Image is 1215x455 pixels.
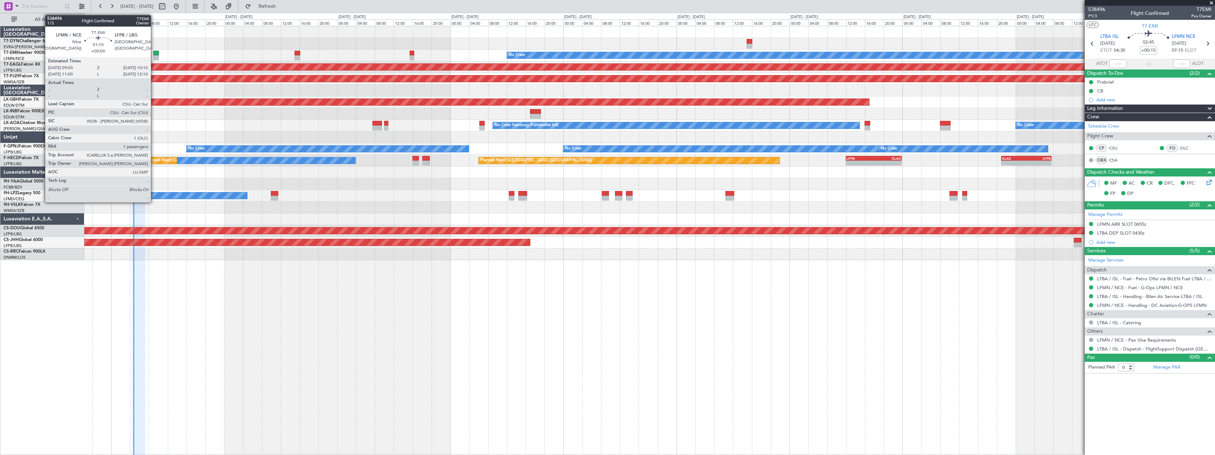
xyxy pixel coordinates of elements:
a: LX-AOACitation Mustang [4,121,54,125]
span: [DATE] - [DATE] [120,3,154,10]
div: - [874,161,901,165]
span: ETOT [1100,47,1112,54]
div: 20:00 [884,19,902,26]
div: 12:00 [1072,19,1091,26]
div: 16:00 [187,19,205,26]
div: [DATE] - [DATE] [451,14,479,20]
div: CP [1096,144,1107,152]
div: UGTB [84,156,104,161]
div: 16:00 [413,19,432,26]
div: 16:00 [526,19,544,26]
a: 9H-YAAGlobal 5000 [4,179,44,184]
div: LFMN ARR SLOT 0655z [1097,221,1146,227]
div: LFPB [846,156,874,161]
div: - [1026,161,1051,165]
div: 08:00 [149,19,167,26]
div: 00:00 [450,19,469,26]
span: 9H-YAA [4,179,19,184]
button: All Aircraft [8,14,77,25]
div: 04:00 [582,19,601,26]
a: LFMN / NCE - Handling - DC Aviation-G-OPS LFMN [1097,302,1207,308]
div: No Crew [1017,120,1034,131]
div: 08:00 [601,19,620,26]
a: EDLW/DTM [4,114,24,120]
div: 04:00 [243,19,262,26]
div: 12:00 [507,19,526,26]
input: --:-- [1110,60,1126,68]
span: DFC, [1164,180,1175,187]
span: LX-INB [4,109,17,113]
a: LFPB/LBG [4,68,22,73]
a: [PERSON_NAME]/QSA [4,126,45,131]
span: 9H-LPZ [4,191,18,195]
a: CSA [1109,157,1125,163]
span: LTBA ISL [1100,33,1119,40]
div: [DATE] - [DATE] [1017,14,1044,20]
span: LX-GBH [4,97,19,102]
div: [DATE] - [DATE] [112,14,139,20]
div: - [846,161,874,165]
div: 12:00 [846,19,865,26]
span: ALDT [1192,60,1204,67]
a: T7-DYNChallenger 604 [4,39,50,43]
div: No Crew [565,144,581,154]
div: [DATE] - [DATE] [225,14,252,20]
span: F-HECD [4,156,19,160]
span: Pax [1087,354,1095,362]
a: LX-INBFalcon 900EX EASy II [4,109,59,113]
span: T7-EAGL [4,62,21,67]
div: No Crew [80,190,96,201]
a: WMSA/SZB [4,79,24,85]
span: CR [1147,180,1153,187]
button: UTC [1086,22,1099,28]
span: (0/0) [1190,353,1200,361]
span: Charter [1087,310,1104,318]
div: 08:00 [488,19,507,26]
div: OBX [1096,156,1107,164]
span: CS-RRC [4,249,19,254]
a: LFMN / NCE - Pax Visa Requirements [1097,337,1176,343]
a: LTBA / ISL - Catering [1097,320,1141,326]
span: F-GPNJ [4,144,19,148]
a: OLC [1180,145,1196,151]
a: LTBA / ISL - Fuel - Petro Ofisi via BILEN Fuel LTBA / ISL [1097,276,1211,282]
div: 16:00 [752,19,771,26]
div: Flight Confirmed [1131,10,1169,17]
span: AC [1129,180,1135,187]
a: LFMD/CEQ [4,196,24,202]
a: LFPB/LBG [4,231,22,237]
a: LFPB/LBG [4,150,22,155]
div: 00:00 [563,19,582,26]
a: EDLW/DTM [4,103,24,108]
span: 02:45 [1143,39,1154,46]
div: CB [1097,88,1103,94]
div: 04:00 [695,19,714,26]
span: (2/2) [1190,69,1200,77]
div: 04:00 [469,19,488,26]
div: 12:00 [620,19,639,26]
span: (2/2) [1190,201,1200,208]
span: Dispatch Checks and Weather [1087,168,1154,176]
div: 16:00 [865,19,884,26]
div: Planned Maint [GEOGRAPHIC_DATA] ([GEOGRAPHIC_DATA]) [146,155,257,166]
span: P1/3 [1088,13,1105,19]
div: 04:00 [1034,19,1053,26]
a: F-GPNJFalcon 900EX [4,144,46,148]
div: Planned Maint [GEOGRAPHIC_DATA] ([GEOGRAPHIC_DATA]) [480,155,592,166]
span: (5/5) [1190,247,1200,254]
a: WMSA/SZB [4,208,24,213]
div: 08:00 [375,19,394,26]
span: MF [1110,180,1117,187]
span: Dispatch To-Dos [1087,69,1123,78]
div: 20:00 [544,19,563,26]
div: 08:00 [714,19,733,26]
span: Leg Information [1087,105,1123,113]
div: 00:00 [789,19,808,26]
div: 00:00 [224,19,243,26]
span: Services [1087,247,1106,255]
div: 08:00 [940,19,959,26]
a: LFPB/LBG [4,161,22,167]
div: KLAX [874,156,901,161]
span: T7EMI [1191,6,1211,13]
a: Manage Permits [1088,211,1123,218]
